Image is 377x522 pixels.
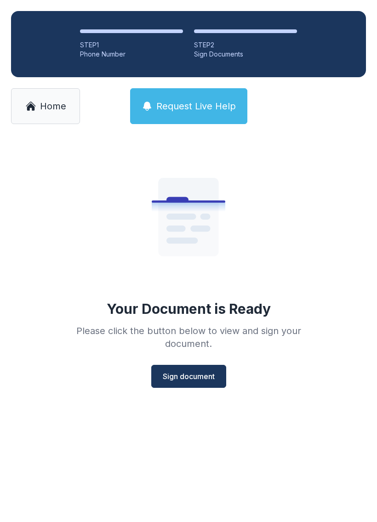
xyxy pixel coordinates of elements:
div: STEP 2 [194,40,297,50]
span: Sign document [163,371,215,382]
span: Request Live Help [156,100,236,113]
div: STEP 1 [80,40,183,50]
div: Phone Number [80,50,183,59]
div: Please click the button below to view and sign your document. [56,324,321,350]
div: Your Document is Ready [107,301,271,317]
span: Home [40,100,66,113]
div: Sign Documents [194,50,297,59]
